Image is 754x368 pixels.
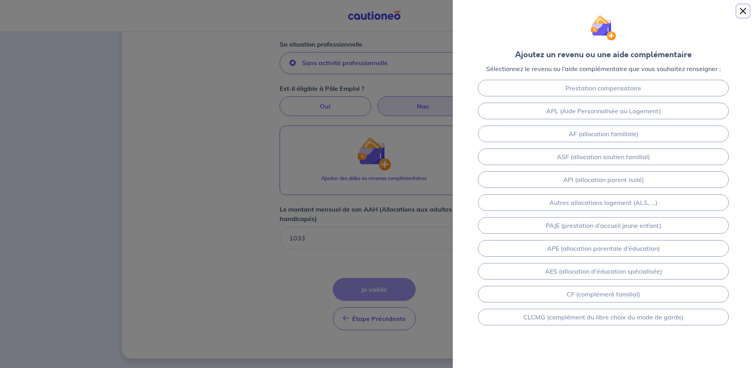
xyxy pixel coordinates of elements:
[478,148,729,165] a: ASF (allocation soutien familial)
[737,5,749,17] button: Close
[478,194,729,211] a: Autres allocations logement (ALS, ...)
[478,286,729,302] a: CF (complément familial)
[478,103,729,119] a: APL (Aide Personnalisée au Logement)
[478,171,729,188] a: API (allocation parent isolé)
[478,240,729,257] a: APE (allocation parentale d’éducation)
[591,15,616,41] img: illu_wallet.svg
[486,64,721,73] p: Sélectionnez le revenu ou l’aide complémentaire que vous souhaitez renseigner :
[478,217,729,234] a: PAJE (prestation d’accueil jeune enfant)
[478,263,729,280] a: AES (allocation d'éducation spécialisée)
[478,126,729,142] a: AF (allocation familiale)
[478,309,729,325] a: CLCMG (complément du libre choix du mode de garde)
[515,49,692,61] div: Ajoutez un revenu ou une aide complémentaire
[478,80,729,96] a: Prestation compensatoire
